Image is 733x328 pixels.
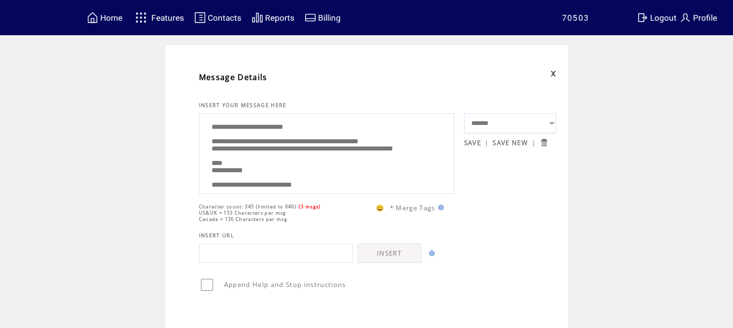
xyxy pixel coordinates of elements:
a: Reports [250,10,296,25]
span: Append Help and Stop instructions [224,280,346,289]
span: 70503 [562,13,589,23]
input: Submit [539,138,548,147]
span: 😀 [376,204,385,212]
img: exit.svg [637,12,648,24]
span: Contacts [208,13,241,23]
a: SAVE [464,138,481,147]
a: INSERT [358,244,421,263]
img: home.svg [87,12,98,24]
span: (3 msgs) [299,204,321,210]
a: SAVE NEW [493,138,528,147]
span: Features [151,13,184,23]
img: help.gif [426,250,435,256]
img: contacts.svg [194,12,206,24]
span: Profile [693,13,717,23]
span: Reports [265,13,294,23]
a: Contacts [193,10,243,25]
span: Billing [318,13,341,23]
span: Canada = 136 Characters per msg [199,216,287,222]
a: Logout [635,10,678,25]
span: Message Details [199,72,267,82]
span: Logout [650,13,677,23]
img: help.gif [435,205,444,210]
img: creidtcard.svg [305,12,316,24]
span: | [532,138,535,147]
a: Billing [303,10,342,25]
a: Profile [678,10,719,25]
img: profile.svg [680,12,691,24]
span: INSERT YOUR MESSAGE HERE [199,102,287,109]
span: Character count: 345 (limited to 640) [199,204,296,210]
img: chart.svg [252,12,263,24]
span: * Merge Tags [390,204,435,212]
span: US&UK = 153 Characters per msg [199,210,286,216]
img: features.svg [133,10,149,26]
a: Home [85,10,124,25]
span: | [485,138,489,147]
span: Home [100,13,122,23]
a: Features [131,8,186,27]
span: INSERT URL [199,232,234,239]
